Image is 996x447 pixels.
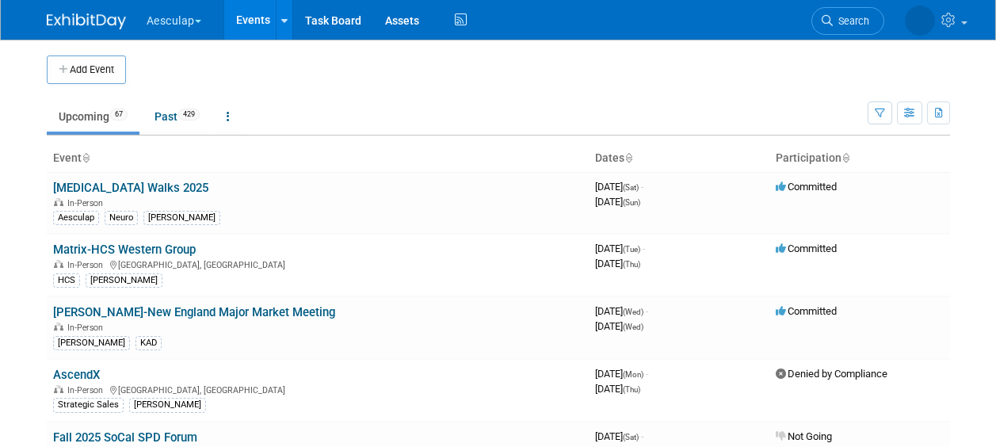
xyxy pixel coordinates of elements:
img: In-Person Event [54,198,63,206]
img: In-Person Event [54,323,63,330]
a: Search [811,7,884,35]
span: - [643,243,645,254]
button: Add Event [47,55,126,84]
span: [DATE] [595,258,640,269]
th: Dates [589,145,769,172]
img: In-Person Event [54,260,63,268]
span: Denied by Compliance [776,368,887,380]
div: Aesculap [53,211,99,225]
a: Matrix-HCS Western Group [53,243,196,257]
span: [DATE] [595,243,645,254]
span: Committed [776,243,837,254]
span: - [641,181,643,193]
span: - [641,430,643,442]
div: KAD [135,336,162,350]
div: Strategic Sales [53,398,124,412]
div: [GEOGRAPHIC_DATA], [GEOGRAPHIC_DATA] [53,383,582,395]
span: 67 [110,109,128,120]
span: (Wed) [623,323,643,331]
a: Upcoming67 [47,101,139,132]
span: 429 [178,109,200,120]
span: In-Person [67,198,108,208]
span: (Sat) [623,433,639,441]
span: [DATE] [595,320,643,332]
a: Past429 [143,101,212,132]
span: (Mon) [623,370,643,379]
span: [DATE] [595,305,648,317]
img: In-Person Event [54,385,63,393]
a: [MEDICAL_DATA] Walks 2025 [53,181,208,195]
span: [DATE] [595,181,643,193]
a: Fall 2025 SoCal SPD Forum [53,430,197,445]
div: Neuro [105,211,138,225]
div: [PERSON_NAME] [129,398,206,412]
span: Not Going [776,430,832,442]
span: (Thu) [623,260,640,269]
th: Event [47,145,589,172]
a: AscendX [53,368,100,382]
div: [PERSON_NAME] [53,336,130,350]
span: (Sun) [623,198,640,207]
span: (Thu) [623,385,640,394]
img: ExhibitDay [47,13,126,29]
span: Committed [776,181,837,193]
div: [GEOGRAPHIC_DATA], [GEOGRAPHIC_DATA] [53,258,582,270]
span: (Wed) [623,308,643,316]
a: Sort by Event Name [82,151,90,164]
span: (Tue) [623,245,640,254]
span: Search [833,15,869,27]
span: [DATE] [595,368,648,380]
th: Participation [769,145,950,172]
div: [PERSON_NAME] [143,211,220,225]
span: In-Person [67,260,108,270]
span: [DATE] [595,196,640,208]
span: [DATE] [595,383,640,395]
span: - [646,305,648,317]
span: - [646,368,648,380]
div: HCS [53,273,80,288]
span: [DATE] [595,430,643,442]
a: Sort by Start Date [624,151,632,164]
span: In-Person [67,323,108,333]
span: Committed [776,305,837,317]
a: [PERSON_NAME]-New England Major Market Meeting [53,305,335,319]
span: In-Person [67,385,108,395]
span: (Sat) [623,183,639,192]
img: Savannah Jones [905,6,935,36]
a: Sort by Participation Type [841,151,849,164]
div: [PERSON_NAME] [86,273,162,288]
